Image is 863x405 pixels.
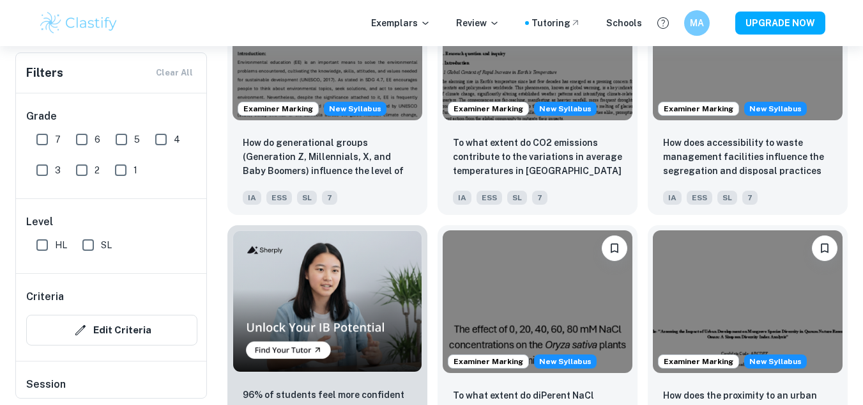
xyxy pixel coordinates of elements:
[26,109,197,124] h6: Grade
[55,163,61,177] span: 3
[735,12,825,35] button: UPGRADE NOW
[659,356,738,367] span: Examiner Marking
[371,16,431,30] p: Exemplars
[134,132,140,147] span: 5
[174,132,180,147] span: 4
[684,10,710,36] button: MA
[324,102,386,116] div: Starting from the May 2026 session, the ESS IA requirements have changed. We created this exempla...
[134,163,137,177] span: 1
[532,191,547,205] span: 7
[233,230,422,372] img: Thumbnail
[663,191,682,205] span: IA
[266,191,292,205] span: ESS
[453,191,471,205] span: IA
[531,16,581,30] a: Tutoring
[55,132,61,147] span: 7
[26,377,197,402] h6: Session
[687,191,712,205] span: ESS
[38,10,119,36] img: Clastify logo
[534,354,597,369] span: New Syllabus
[744,354,807,369] div: Starting from the May 2026 session, the ESS IA requirements have changed. We created this exempla...
[26,214,197,230] h6: Level
[812,235,837,261] button: Bookmark
[653,230,843,373] img: ESS IA example thumbnail: How does the proximity to an urban devel
[297,191,317,205] span: SL
[456,16,500,30] p: Review
[95,132,100,147] span: 6
[717,191,737,205] span: SL
[448,103,528,115] span: Examiner Marking
[744,102,807,116] span: New Syllabus
[744,354,807,369] span: New Syllabus
[26,64,63,82] h6: Filters
[477,191,502,205] span: ESS
[26,289,64,305] h6: Criteria
[534,102,597,116] div: Starting from the May 2026 session, the ESS IA requirements have changed. We created this exempla...
[744,102,807,116] div: Starting from the May 2026 session, the ESS IA requirements have changed. We created this exempla...
[26,315,197,345] button: Edit Criteria
[652,12,674,34] button: Help and Feedback
[443,230,632,373] img: ESS IA example thumbnail: To what extent do diPerent NaCl concentr
[243,136,412,179] p: How do generational groups (Generation Z, Millennials, X, and Baby Boomers) influence the level o...
[534,354,597,369] div: Starting from the May 2026 session, the ESS IA requirements have changed. We created this exempla...
[243,191,261,205] span: IA
[324,102,386,116] span: New Syllabus
[55,238,67,252] span: HL
[742,191,758,205] span: 7
[507,191,527,205] span: SL
[101,238,112,252] span: SL
[534,102,597,116] span: New Syllabus
[663,136,832,179] p: How does accessibility to waste management facilities influence the segregation and disposal prac...
[238,103,318,115] span: Examiner Marking
[322,191,337,205] span: 7
[689,16,704,30] h6: MA
[659,103,738,115] span: Examiner Marking
[95,163,100,177] span: 2
[602,235,627,261] button: Bookmark
[606,16,642,30] a: Schools
[453,136,622,179] p: To what extent do CO2 emissions contribute to the variations in average temperatures in Indonesia...
[448,356,528,367] span: Examiner Marking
